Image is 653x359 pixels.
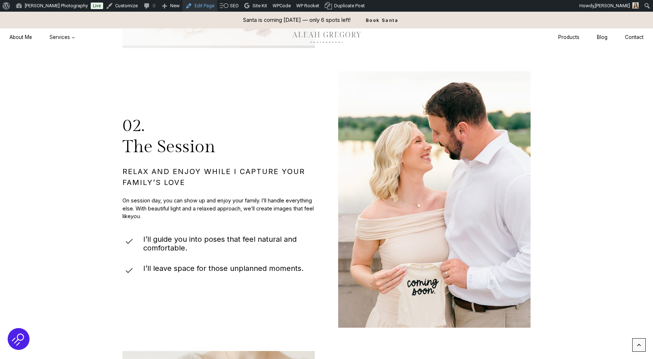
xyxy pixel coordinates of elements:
[1,31,41,44] a: About Me
[122,115,315,137] h2: 02.
[122,166,315,188] p: Relax and enjoy while I capture your family’s love
[338,71,531,328] img: expecting parents announcing pregnancy with baby girl outdoors
[243,16,351,24] p: Santa is coming [DATE] — only 6 spots left!
[550,31,588,44] a: Products
[143,264,309,273] h4: I’ll leave space for those unplanned moments.
[253,3,267,8] span: Site Kit
[354,12,410,28] a: Book Santa
[1,31,84,44] nav: Primary
[143,235,309,252] h4: I’ll guide you into poses that feel natural and comfortable.
[588,31,616,44] a: Blog
[282,29,370,45] img: aleah gregory logo
[91,3,103,9] a: Live
[632,338,646,352] a: Scroll to top
[616,31,652,44] a: Contact
[131,213,140,219] em: you
[122,197,315,220] p: On session day, you can show up and enjoy your family. I’ll handle everything else. With beautifu...
[122,137,315,158] h3: The Session
[595,3,630,8] span: [PERSON_NAME]
[41,31,84,44] button: Child menu of Services
[550,31,652,44] nav: Secondary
